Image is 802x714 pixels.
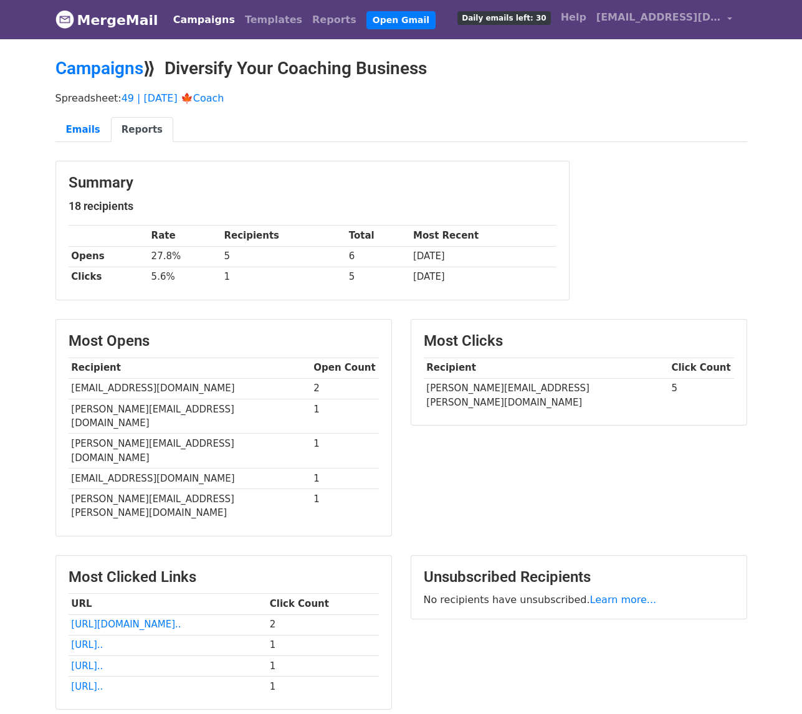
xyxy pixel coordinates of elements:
h3: Unsubscribed Recipients [424,568,734,586]
td: 1 [267,676,379,697]
p: No recipients have unsubscribed. [424,593,734,606]
th: Rate [148,226,221,246]
th: Total [346,226,410,246]
a: MergeMail [55,7,158,33]
td: 1 [267,635,379,655]
a: Help [556,5,591,30]
a: Daily emails left: 30 [452,5,555,30]
td: 1 [221,267,346,287]
td: 5.6% [148,267,221,287]
a: [URL].. [71,681,103,692]
th: Most Recent [410,226,556,246]
td: [PERSON_NAME][EMAIL_ADDRESS][PERSON_NAME][DOMAIN_NAME] [424,378,669,412]
td: 27.8% [148,246,221,267]
a: Templates [240,7,307,32]
th: Recipient [69,358,311,378]
td: [EMAIL_ADDRESS][DOMAIN_NAME] [69,378,311,399]
a: Reports [307,7,361,32]
a: Campaigns [55,58,143,79]
h5: 18 recipients [69,199,556,213]
th: Clicks [69,267,148,287]
a: Campaigns [168,7,240,32]
h3: Most Clicked Links [69,568,379,586]
p: Spreadsheet: [55,92,747,105]
a: 49 | [DATE] 🍁Coach [122,92,224,104]
th: Click Count [267,594,379,614]
img: MergeMail logo [55,10,74,29]
a: Emails [55,117,111,143]
a: Reports [111,117,173,143]
td: 5 [346,267,410,287]
td: 2 [311,378,379,399]
span: [EMAIL_ADDRESS][DOMAIN_NAME] [596,10,721,25]
a: [EMAIL_ADDRESS][DOMAIN_NAME] [591,5,737,34]
td: [EMAIL_ADDRESS][DOMAIN_NAME] [69,468,311,488]
td: 1 [267,655,379,676]
td: [DATE] [410,246,556,267]
td: 5 [669,378,734,412]
a: [URL].. [71,660,103,672]
th: Opens [69,246,148,267]
th: URL [69,594,267,614]
td: 1 [311,468,379,488]
td: 1 [311,399,379,434]
td: 1 [311,489,379,523]
iframe: Chat Widget [740,654,802,714]
td: [PERSON_NAME][EMAIL_ADDRESS][DOMAIN_NAME] [69,434,311,469]
td: [DATE] [410,267,556,287]
h3: Most Clicks [424,332,734,350]
td: 1 [311,434,379,469]
a: [URL][DOMAIN_NAME].. [71,619,181,630]
a: Learn more... [590,594,657,606]
h3: Summary [69,174,556,192]
td: [PERSON_NAME][EMAIL_ADDRESS][PERSON_NAME][DOMAIN_NAME] [69,489,311,523]
h2: ⟫ Diversify Your Coaching Business [55,58,747,79]
a: Open Gmail [366,11,436,29]
th: Recipient [424,358,669,378]
td: 2 [267,614,379,635]
span: Daily emails left: 30 [457,11,550,25]
a: [URL].. [71,639,103,650]
td: [PERSON_NAME][EMAIL_ADDRESS][DOMAIN_NAME] [69,399,311,434]
th: Open Count [311,358,379,378]
td: 5 [221,246,346,267]
th: Recipients [221,226,346,246]
td: 6 [346,246,410,267]
h3: Most Opens [69,332,379,350]
th: Click Count [669,358,734,378]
